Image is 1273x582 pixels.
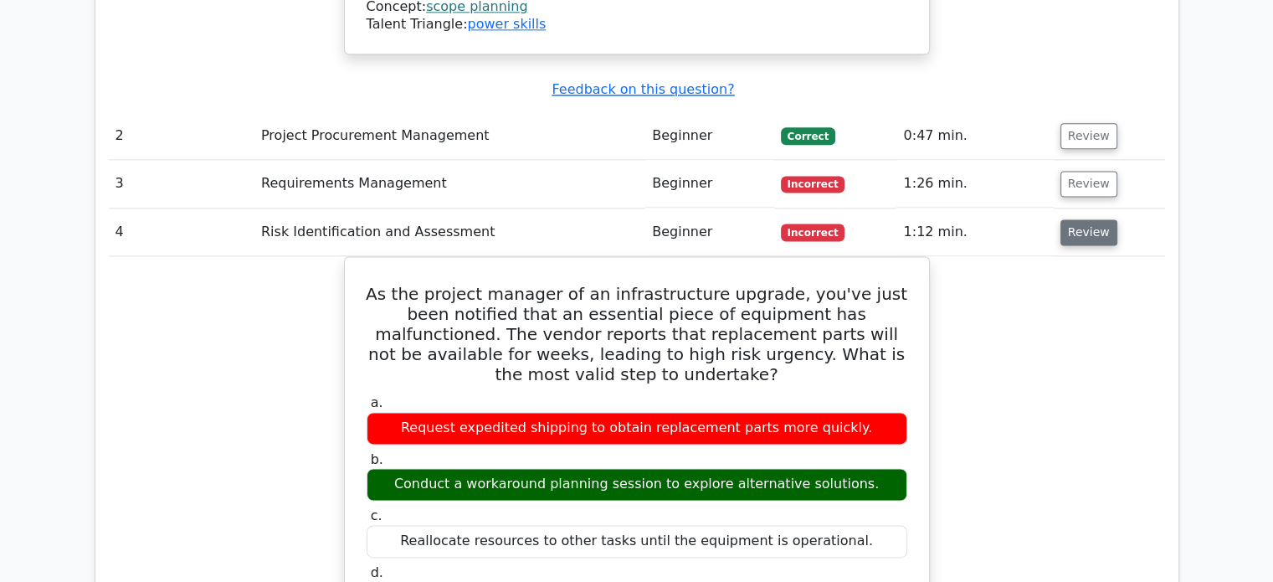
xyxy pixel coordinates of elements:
span: b. [371,451,383,467]
button: Review [1060,123,1117,149]
td: 3 [109,160,254,208]
a: power skills [467,16,546,32]
span: Incorrect [781,224,845,240]
td: 1:12 min. [896,209,1053,256]
td: 0:47 min. [896,112,1053,160]
td: Requirements Management [254,160,645,208]
span: Incorrect [781,176,845,193]
button: Review [1060,171,1117,197]
div: Conduct a workaround planning session to explore alternative solutions. [367,468,907,501]
td: 4 [109,209,254,256]
span: c. [371,507,382,523]
h5: As the project manager of an infrastructure upgrade, you've just been notified that an essential ... [365,284,909,384]
td: Risk Identification and Assessment [254,209,645,256]
a: Feedback on this question? [552,81,734,97]
td: Beginner [645,112,773,160]
div: Reallocate resources to other tasks until the equipment is operational. [367,525,907,558]
div: Request expedited shipping to obtain replacement parts more quickly. [367,412,907,445]
td: Project Procurement Management [254,112,645,160]
span: Correct [781,127,835,144]
td: 1:26 min. [896,160,1053,208]
td: 2 [109,112,254,160]
button: Review [1060,219,1117,245]
span: d. [371,564,383,580]
span: a. [371,394,383,410]
td: Beginner [645,209,773,256]
td: Beginner [645,160,773,208]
